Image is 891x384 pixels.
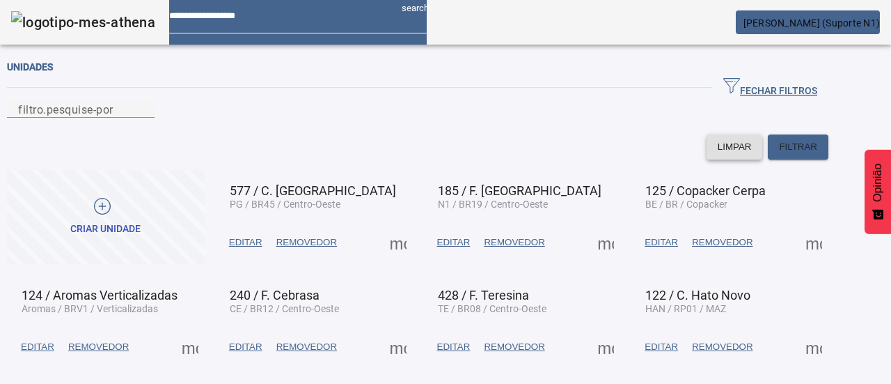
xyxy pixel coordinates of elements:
[593,230,618,255] button: Mais
[743,17,881,29] font: [PERSON_NAME] (Suporte N1)
[386,335,411,360] button: Mais
[692,341,752,352] font: REMOVEDOR
[685,335,759,360] button: REMOVEDOR
[230,288,320,302] font: 240 / F. Cebrasa
[222,335,269,360] button: EDITAR
[430,335,478,360] button: EDITAR
[61,335,136,360] button: REMOVEDOR
[18,102,113,116] font: filtro.pesquise-por
[638,230,685,255] button: EDITAR
[484,341,544,352] font: REMOVEDOR
[438,199,548,210] font: N1 / BR19 / Centro-Oeste
[477,335,551,360] button: REMOVEDOR
[712,75,828,100] button: FECHAR FILTROS
[14,335,61,360] button: EDITAR
[645,237,678,247] font: EDITAR
[685,230,759,255] button: REMOVEDOR
[21,341,54,352] font: EDITAR
[438,303,546,314] font: TE / BR08 / Centro-Oeste
[269,335,344,360] button: REMOVEDOR
[645,288,750,302] font: 122 / C. Hato Novo
[645,341,678,352] font: EDITAR
[484,237,544,247] font: REMOVEDOR
[7,170,205,264] button: Criar unidade
[437,341,471,352] font: EDITAR
[178,335,203,360] button: Mais
[229,341,262,352] font: EDITAR
[430,230,478,255] button: EDITAR
[872,164,883,202] font: Opinião
[801,230,826,255] button: Mais
[645,199,727,210] font: BE / BR / Copacker
[229,237,262,247] font: EDITAR
[7,61,53,72] font: Unidades
[438,183,601,198] font: 185 / F. [GEOGRAPHIC_DATA]
[692,237,752,247] font: REMOVEDOR
[707,135,763,160] button: LIMPAR
[645,183,766,198] font: 125 / Copacker Cerpa
[276,341,337,352] font: REMOVEDOR
[779,141,817,152] font: FILTRAR
[68,341,129,352] font: REMOVEDOR
[22,303,158,314] font: Aromas / BRV1 / Verticalizadas
[386,230,411,255] button: Mais
[740,85,817,96] font: FECHAR FILTROS
[22,288,178,302] font: 124 / Aromas Verticalizadas
[438,288,529,302] font: 428 / F. Teresina
[276,237,337,247] font: REMOVEDOR
[70,223,141,234] font: Criar unidade
[230,303,339,314] font: CE / BR12 / Centro-Oeste
[593,335,618,360] button: Mais
[222,230,269,255] button: EDITAR
[638,335,685,360] button: EDITAR
[477,230,551,255] button: REMOVEDOR
[768,135,828,160] button: FILTRAR
[230,183,396,198] font: 577 / C. [GEOGRAPHIC_DATA]
[437,237,471,247] font: EDITAR
[11,11,155,33] img: logotipo-mes-athena
[230,199,340,210] font: PG / BR45 / Centro-Oeste
[718,141,752,152] font: LIMPAR
[865,150,891,234] button: Feedback - Mostrar pesquisa
[269,230,344,255] button: REMOVEDOR
[645,303,726,314] font: HAN / RP01 / MAZ
[801,335,826,360] button: Mais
